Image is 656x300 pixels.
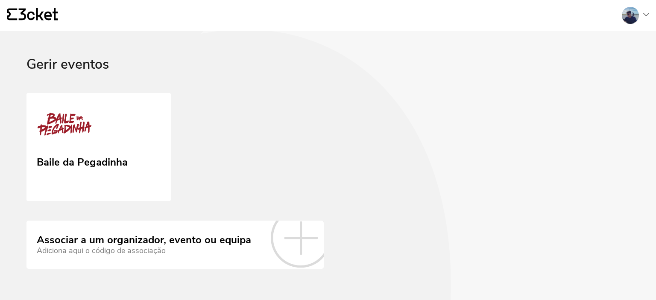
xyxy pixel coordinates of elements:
a: Associar a um organizador, evento ou equipa Adiciona aqui o código de associação [26,221,324,268]
div: Adiciona aqui o código de associação [37,246,251,255]
img: Baile da Pegadinha [37,107,92,145]
div: Gerir eventos [26,57,630,93]
div: Baile da Pegadinha [37,153,128,169]
a: Baile da Pegadinha Baile da Pegadinha [26,93,171,201]
g: {' '} [7,9,17,20]
a: {' '} [7,8,58,23]
div: Associar a um organizador, evento ou equipa [37,234,251,246]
